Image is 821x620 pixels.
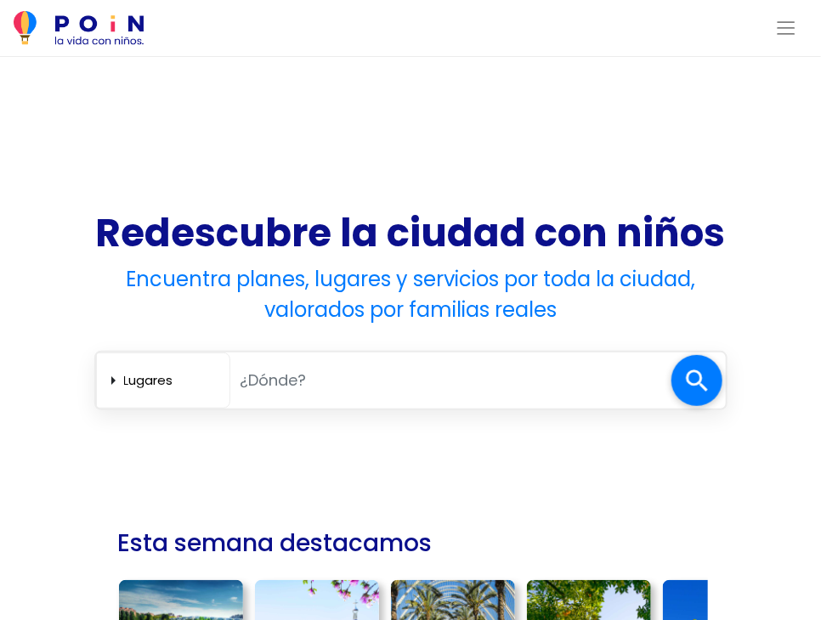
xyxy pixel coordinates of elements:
[14,11,144,45] img: POiN
[765,14,807,42] button: Toggle navigation
[94,264,728,325] h4: Encuentra planes, lugares y servicios por toda la ciudad, valorados por familias reales
[124,366,223,394] select: arrow_right
[104,370,124,391] span: arrow_right
[230,363,671,397] input: ¿Dónde?
[94,209,728,257] h1: Redescubre la ciudad con niños
[117,521,432,565] h2: Esta semana destacamos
